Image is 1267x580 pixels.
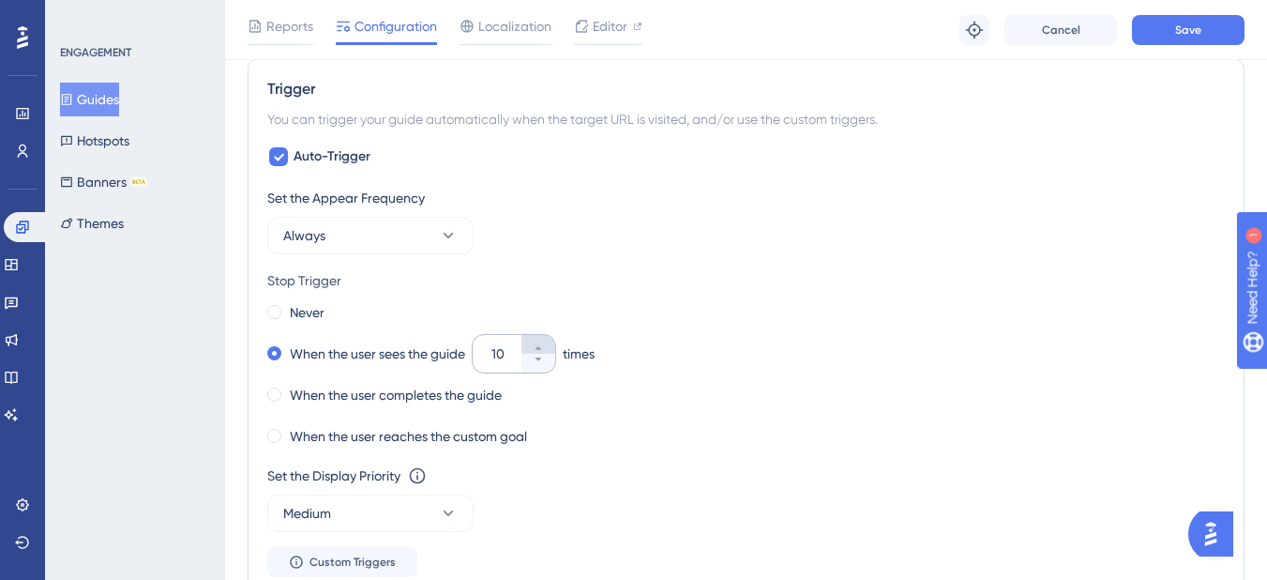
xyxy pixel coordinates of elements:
[294,145,370,168] span: Auto-Trigger
[354,15,437,38] span: Configuration
[267,217,474,254] button: Always
[60,45,131,60] div: ENGAGEMENT
[267,465,400,487] div: Set the Display Priority
[130,177,147,187] div: BETA
[60,206,124,240] button: Themes
[44,5,117,27] span: Need Help?
[283,224,325,247] span: Always
[267,269,1225,292] div: Stop Trigger
[290,384,502,406] label: When the user completes the guide
[478,15,551,38] span: Localization
[1004,15,1117,45] button: Cancel
[267,547,417,577] button: Custom Triggers
[309,555,396,570] span: Custom Triggers
[593,15,627,38] span: Editor
[283,502,331,525] span: Medium
[1132,15,1244,45] button: Save
[267,187,1225,209] div: Set the Appear Frequency
[267,495,474,532] button: Medium
[1042,23,1080,38] span: Cancel
[266,15,313,38] span: Reports
[1188,506,1244,562] iframe: UserGuiding AI Assistant Launcher
[290,301,324,324] label: Never
[290,425,527,448] label: When the user reaches the custom goal
[290,343,465,365] label: When the user sees the guide
[1175,23,1201,38] span: Save
[563,343,595,365] div: times
[60,83,119,116] button: Guides
[60,165,147,199] button: BannersBETA
[267,78,1225,100] div: Trigger
[267,108,1225,130] div: You can trigger your guide automatically when the target URL is visited, and/or use the custom tr...
[130,9,136,24] div: 1
[60,124,129,158] button: Hotspots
